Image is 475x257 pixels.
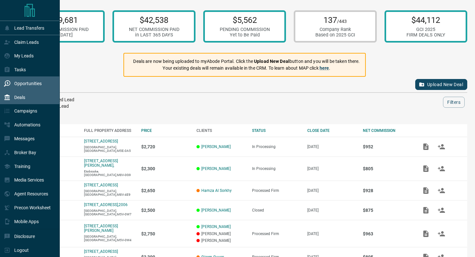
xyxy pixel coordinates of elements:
div: FIRM DEALS ONLY [406,32,445,38]
div: FULL PROPERTY ADDRESS [84,128,135,133]
span: Match Clients [434,188,449,193]
div: CLOSE DATE [307,128,356,133]
p: [DATE] [307,144,356,149]
p: Deals are now being uploaded to myAbode Portal. Click the button and you will be taken there. [133,58,360,65]
p: [GEOGRAPHIC_DATA],[GEOGRAPHIC_DATA],M8V-4E9 [84,189,135,196]
p: $2,300 [141,166,190,171]
span: Add / View Documents [418,166,434,171]
div: in LAST 365 DAYS [129,32,179,38]
p: Your existing deals will remain available in the CRM. To learn about MAP click . [133,65,360,72]
div: In Processing [252,166,301,171]
a: [STREET_ADDRESS],2006 [84,203,128,207]
div: Company Rank [315,27,355,32]
div: NET COMMISSION PAID [38,27,89,32]
button: Upload New Deal [415,79,467,90]
div: STATUS [252,128,301,133]
span: Add / View Documents [418,144,434,149]
p: $29,681 [38,15,89,25]
a: [PERSON_NAME] [201,224,231,229]
p: $963 [363,231,412,236]
a: [STREET_ADDRESS][PERSON_NAME], [84,159,118,168]
p: [DATE] [307,166,356,171]
div: GCI 2025 [406,27,445,32]
div: NET COMMISSION PAID [129,27,179,32]
span: Match Clients [434,208,449,212]
p: [GEOGRAPHIC_DATA],[GEOGRAPHIC_DATA],M5V-0W4 [84,235,135,242]
a: Hamza Al Sorkhy [201,188,232,193]
a: [PERSON_NAME] [201,144,231,149]
p: [DATE] [307,188,356,193]
span: Add / View Documents [418,188,434,193]
div: Closed [252,208,301,213]
p: [PERSON_NAME] [196,238,246,243]
span: Add / View Documents [418,231,434,236]
div: Yet to Be Paid [220,32,270,38]
span: Add / View Documents [418,208,434,212]
p: [DATE] [307,208,356,213]
div: NET COMMISSION [363,128,412,133]
a: [STREET_ADDRESS][PERSON_NAME] [84,224,118,233]
span: Match Clients [434,166,449,171]
p: Etobicoke,[GEOGRAPHIC_DATA],M8V-0G9 [84,170,135,177]
a: [STREET_ADDRESS] [84,183,118,187]
p: 137 [315,15,355,25]
p: $805 [363,166,412,171]
p: $2,500 [141,208,190,213]
div: PENDING COMMISSION [220,27,270,32]
p: $2,650 [141,188,190,193]
div: in [DATE] [38,32,89,38]
button: Filters [443,97,465,108]
p: [DATE] [307,232,356,236]
div: CLIENTS [196,128,246,133]
p: $2,720 [141,144,190,149]
a: [PERSON_NAME] [201,166,231,171]
p: $952 [363,144,412,149]
p: $928 [363,188,412,193]
p: $42,538 [129,15,179,25]
p: $5,562 [220,15,270,25]
a: [STREET_ADDRESS] [84,139,118,143]
a: [PERSON_NAME] [201,208,231,213]
span: Match Clients [434,231,449,236]
a: [STREET_ADDRESS] [84,249,118,254]
p: $875 [363,208,412,213]
div: PRICE [141,128,190,133]
div: Processed Firm [252,188,301,193]
p: [GEOGRAPHIC_DATA],[GEOGRAPHIC_DATA],M5V-0W7 [84,209,135,216]
span: Match Clients [434,144,449,149]
p: [PERSON_NAME] [196,232,246,236]
p: [GEOGRAPHIC_DATA],[GEOGRAPHIC_DATA],M5E-0A5 [84,145,135,153]
div: In Processing [252,144,301,149]
span: /443 [337,19,347,24]
p: $2,750 [141,231,190,236]
p: $44,112 [406,15,445,25]
a: here [320,65,329,71]
div: Based on 2025 GCI [315,32,355,38]
strong: Upload New Deal [254,59,290,64]
div: Processed Firm [252,232,301,236]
